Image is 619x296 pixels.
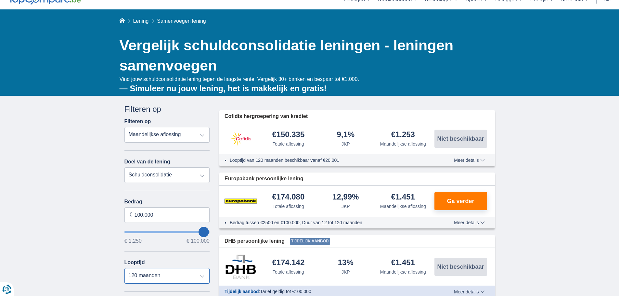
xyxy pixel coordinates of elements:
li: Bedrag tussen €2500 en €100.000; Duur van 12 tot 120 maanden [230,219,430,226]
div: Maandelijkse aflossing [380,203,426,210]
a: Home [120,18,125,24]
li: Looptijd van 120 maanden beschikbaar vanaf €20.001 [230,157,430,163]
div: JKP [342,141,350,147]
button: Meer details [449,289,489,294]
label: Looptijd [124,260,145,265]
a: Lening [133,18,148,24]
div: €1.253 [391,131,415,139]
button: Meer details [449,158,489,163]
label: Bedrag [124,199,210,205]
div: 9,1% [337,131,355,139]
div: Totale aflossing [273,203,304,210]
span: Ga verder [447,198,474,204]
button: Meer details [449,220,489,225]
div: €150.335 [272,131,304,139]
span: € [130,211,133,219]
img: product.pl.alt Cofidis [225,131,257,147]
div: 13% [338,259,354,267]
div: Maandelijkse aflossing [380,141,426,147]
span: Tarief geldig tot €100.000 [260,289,311,294]
span: Meer details [454,220,484,225]
div: €1.451 [391,193,415,202]
div: Maandelijkse aflossing [380,269,426,275]
span: Niet beschikbaar [437,264,484,270]
span: Cofidis hergroepering van krediet [225,113,308,120]
span: Tijdelijk aanbod [290,238,330,245]
div: JKP [342,269,350,275]
div: Totale aflossing [273,269,304,275]
b: — Simuleer nu jouw lening, het is makkelijk en gratis! [120,84,327,93]
div: 12,99% [332,193,359,202]
span: Samenvoegen lening [157,18,206,24]
input: wantToBorrow [124,231,210,233]
div: Vind jouw schuldconsolidatie lening tegen de laagste rente. Vergelijk 30+ banken en bespaar tot €... [120,76,495,94]
div: €174.080 [272,193,304,202]
button: Ga verder [434,192,487,210]
label: Doel van de lening [124,159,170,165]
div: €174.142 [272,259,304,267]
img: product.pl.alt DHB Bank [225,254,257,279]
span: Niet beschikbaar [437,136,484,142]
img: product.pl.alt Europabank [225,193,257,209]
span: € 1.250 [124,238,142,244]
h1: Vergelijk schuldconsolidatie leningen - leningen samenvoegen [120,35,495,76]
span: DHB persoonlijke lening [225,238,285,245]
span: Meer details [454,158,484,162]
label: Filteren op [124,119,151,124]
div: : [219,288,435,295]
span: € 100.000 [187,238,210,244]
span: Tijdelijk aanbod [225,289,259,294]
span: Europabank persoonlijke lening [225,175,303,183]
button: Niet beschikbaar [434,258,487,276]
button: Niet beschikbaar [434,130,487,148]
div: Filteren op [124,104,210,115]
span: Meer details [454,290,484,294]
div: Totale aflossing [273,141,304,147]
div: JKP [342,203,350,210]
div: €1.451 [391,259,415,267]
